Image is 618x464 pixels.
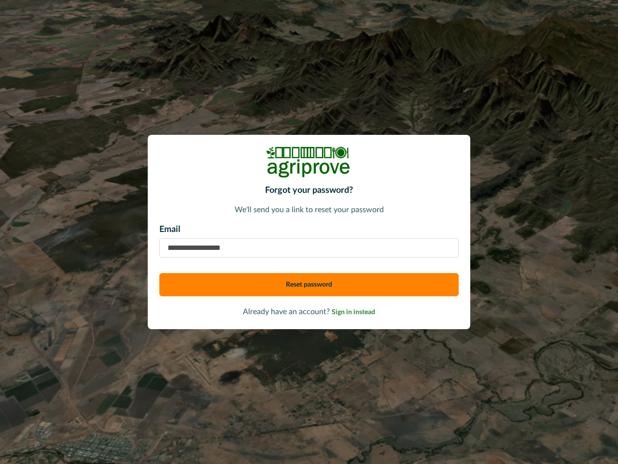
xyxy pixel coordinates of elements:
[159,223,459,236] p: Email
[332,309,375,316] span: Sign in instead
[159,204,459,216] p: We'll send you a link to reset your password
[159,306,459,318] p: Already have an account?
[159,186,459,196] h2: Forgot your password?
[332,308,375,316] a: Sign in instead
[159,273,459,296] button: Reset password
[266,146,352,178] img: Logo Image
